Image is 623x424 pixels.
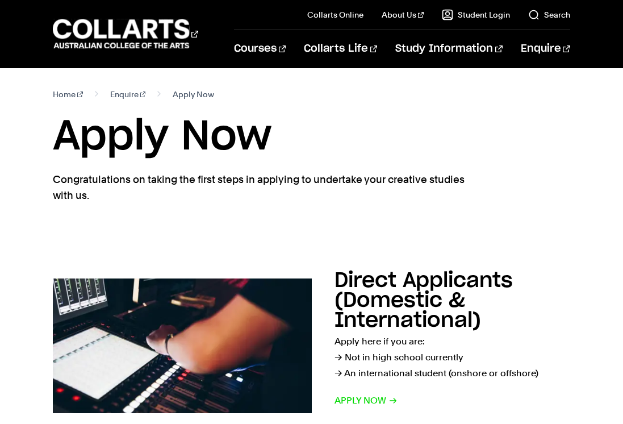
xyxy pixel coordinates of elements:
[521,30,570,68] a: Enquire
[442,9,510,20] a: Student Login
[395,30,502,68] a: Study Information
[53,86,83,102] a: Home
[335,271,513,331] h2: Direct Applicants (Domestic & International)
[335,393,398,409] span: Apply now
[53,111,570,163] h1: Apply Now
[53,18,198,50] div: Go to homepage
[528,9,570,20] a: Search
[53,272,570,420] a: Direct Applicants (Domestic & International) Apply here if you are:→ Not in high school currently...
[304,30,377,68] a: Collarts Life
[382,9,424,20] a: About Us
[173,86,214,102] span: Apply Now
[53,172,467,203] p: Congratulations on taking the first steps in applying to undertake your creative studies with us.
[335,334,570,381] p: Apply here if you are: → Not in high school currently → An international student (onshore or offs...
[307,9,363,20] a: Collarts Online
[110,86,146,102] a: Enquire
[234,30,286,68] a: Courses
